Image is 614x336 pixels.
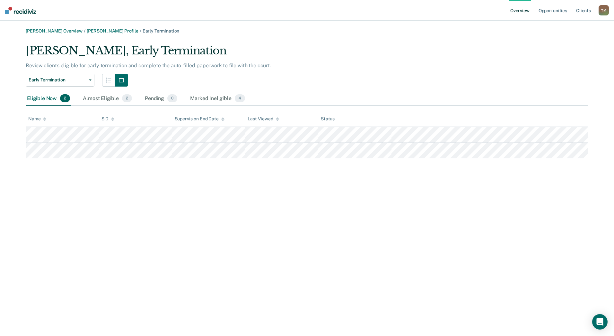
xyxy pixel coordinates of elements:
[82,92,133,106] div: Almost Eligible2
[144,92,179,106] div: Pending0
[26,28,83,33] a: [PERSON_NAME] Overview
[189,92,246,106] div: Marked Ineligible4
[321,116,335,122] div: Status
[29,77,86,83] span: Early Termination
[83,28,87,33] span: /
[87,28,138,33] a: [PERSON_NAME] Profile
[599,5,609,15] div: T M
[143,28,180,33] span: Early Termination
[26,92,71,106] div: Eligible Now2
[60,94,70,103] span: 2
[175,116,224,122] div: Supervision End Date
[599,5,609,15] button: TM
[138,28,143,33] span: /
[26,62,271,69] p: Review clients eligible for early termination and complete the auto-filled paperwork to file with...
[235,94,245,103] span: 4
[167,94,177,103] span: 0
[26,44,486,62] div: [PERSON_NAME], Early Termination
[592,314,608,330] div: Open Intercom Messenger
[101,116,115,122] div: SID
[28,116,46,122] div: Name
[26,74,94,87] button: Early Termination
[5,7,36,14] img: Recidiviz
[122,94,132,103] span: 2
[248,116,279,122] div: Last Viewed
